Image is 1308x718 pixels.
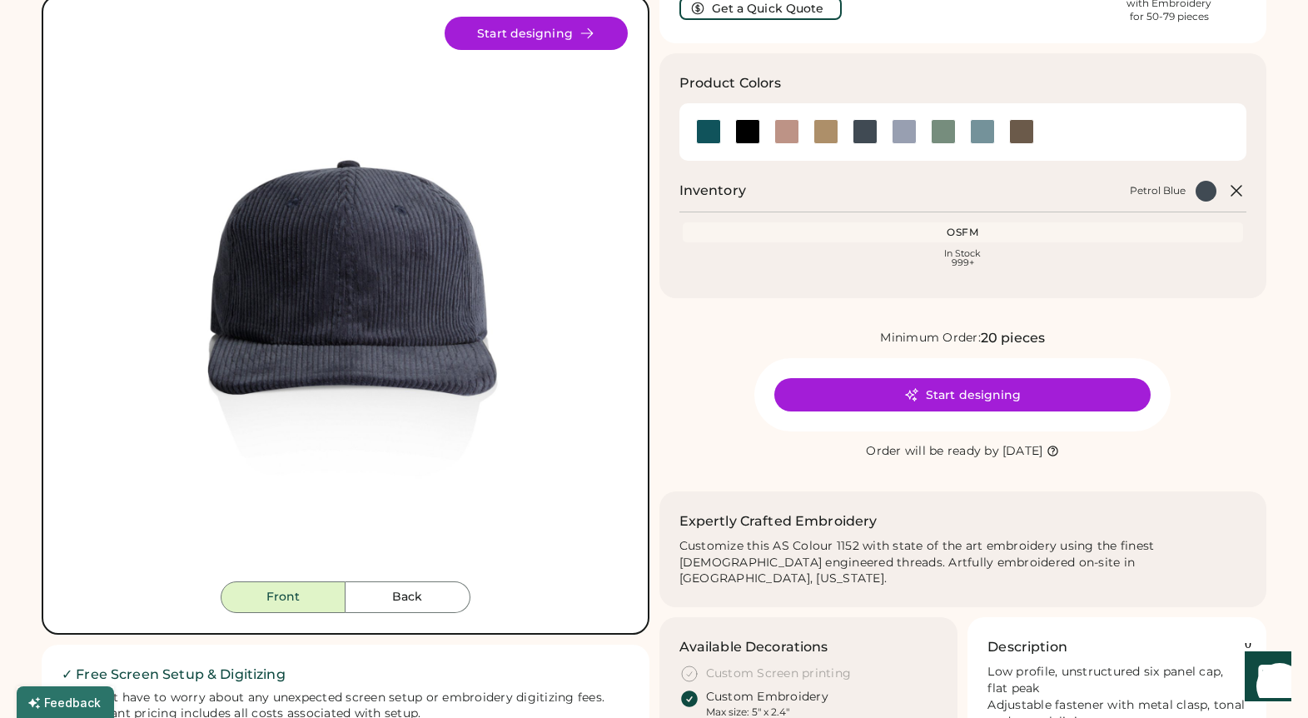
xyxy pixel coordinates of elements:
[221,581,346,613] button: Front
[706,689,828,706] div: Custom Embroidery
[1002,443,1043,460] div: [DATE]
[346,581,470,613] button: Back
[63,17,628,581] img: 1152 - Petrol Blue Front Image
[62,665,629,685] h2: ✓ Free Screen Setup & Digitizing
[679,511,878,531] h2: Expertly Crafted Embroidery
[686,249,1241,267] div: In Stock 999+
[880,330,981,347] div: Minimum Order:
[1130,184,1186,197] div: Petrol Blue
[679,637,828,657] h3: Available Decorations
[686,226,1241,239] div: OSFM
[981,328,1045,348] div: 20 pieces
[679,73,782,93] h3: Product Colors
[987,637,1067,657] h3: Description
[445,17,628,50] button: Start designing
[706,666,852,682] div: Custom Screen printing
[1229,643,1301,715] iframe: Front Chat
[679,538,1247,588] div: Customize this AS Colour 1152 with state of the art embroidery using the finest [DEMOGRAPHIC_DATA...
[63,17,628,581] div: 1152 Style Image
[774,378,1151,411] button: Start designing
[866,443,999,460] div: Order will be ready by
[679,181,746,201] h2: Inventory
